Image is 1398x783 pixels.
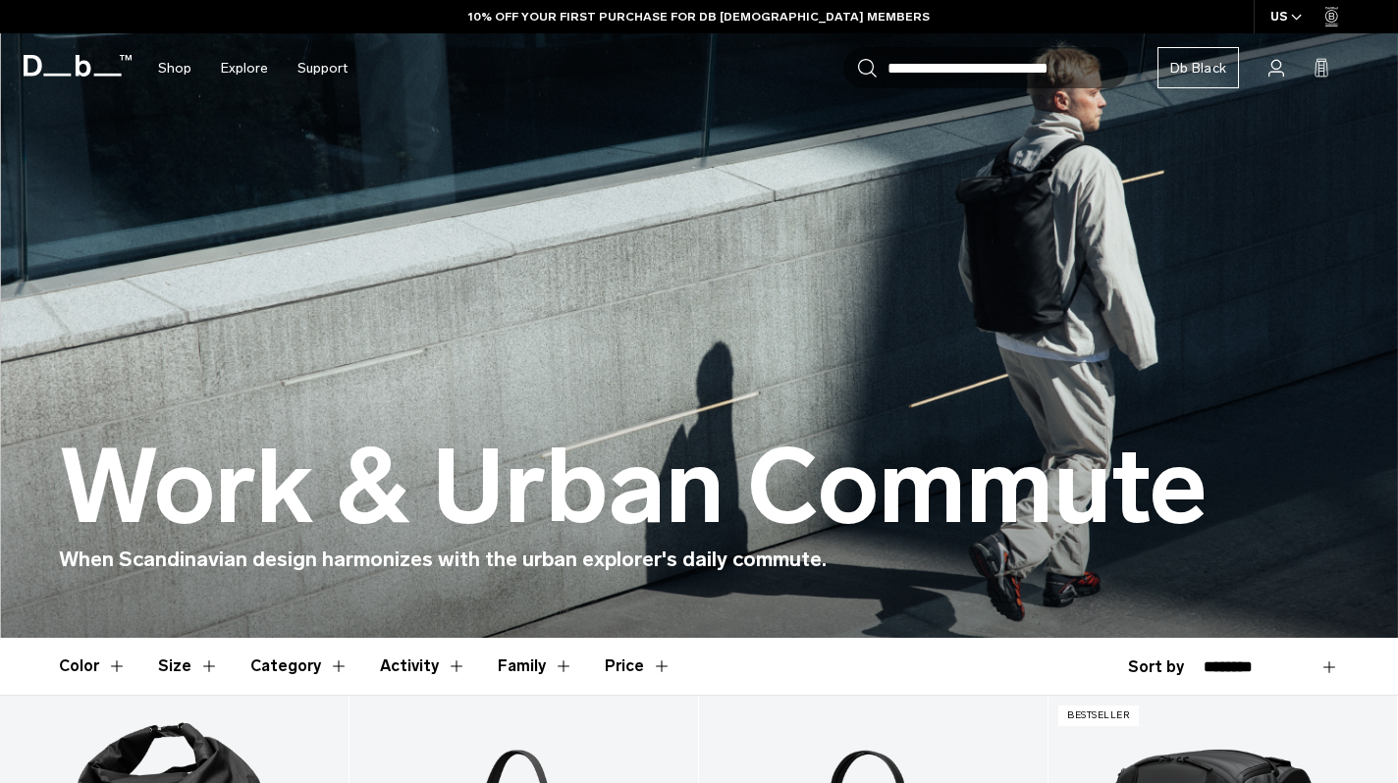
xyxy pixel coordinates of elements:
button: Toggle Filter [498,638,573,695]
a: Db Black [1157,47,1239,88]
button: Toggle Filter [158,638,219,695]
button: Toggle Filter [380,638,466,695]
button: Toggle Price [605,638,672,695]
button: Toggle Filter [59,638,127,695]
a: Shop [158,33,191,103]
a: 10% OFF YOUR FIRST PURCHASE FOR DB [DEMOGRAPHIC_DATA] MEMBERS [468,8,930,26]
a: Explore [221,33,268,103]
p: Bestseller [1058,705,1139,726]
button: Toggle Filter [250,638,349,695]
h1: Work & Urban Commute [59,431,1208,545]
a: Support [297,33,348,103]
span: When Scandinavian design harmonizes with the urban explorer's daily commute. [59,547,827,571]
nav: Main Navigation [143,33,362,103]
